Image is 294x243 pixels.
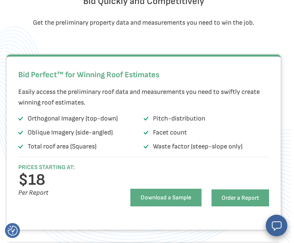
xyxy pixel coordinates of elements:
h6: PRICES STARTING AT: [18,164,75,171]
h3: $18 [18,176,75,184]
p: Pitch-distribution [153,113,205,124]
button: Open chat window [266,215,287,236]
p: Total roof area (Squares) [28,141,96,152]
p: Orthogonal Imagery (top-down) [28,113,118,124]
h2: Bid Perfect™ for Winning Roof Estimates [18,68,269,82]
i: Per Report [18,189,49,197]
p: Facet count [153,127,187,138]
a: Download a Sample [130,189,202,207]
button: Consent Preferences [8,226,18,236]
p: Waste factor (steep-slope only) [153,141,242,152]
img: Revisit consent button [8,226,18,236]
p: Get the preliminary property data and measurements you need to win the job. [2,17,286,28]
p: Easily access the preliminary roof data and measurements you need to swiftly create winning roof ... [18,87,269,108]
a: Order a Report [212,189,269,207]
p: Oblique Imagery (side-angled) [28,127,113,138]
